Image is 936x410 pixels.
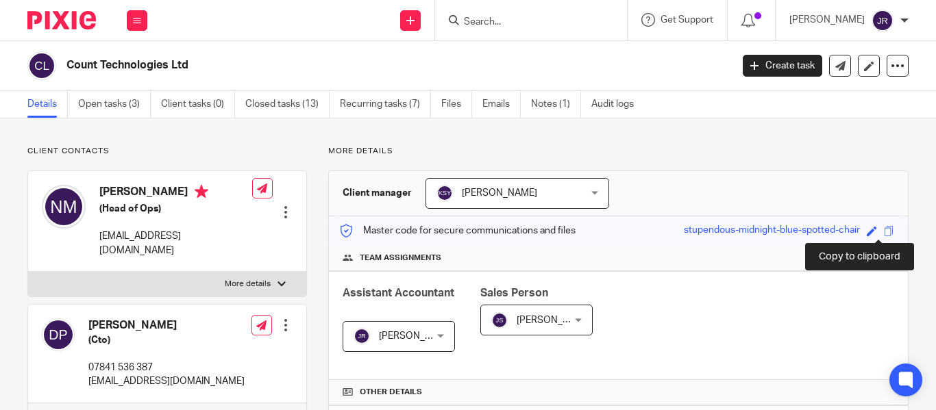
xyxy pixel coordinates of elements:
img: svg%3E [354,328,370,344]
a: Open tasks (3) [78,91,151,118]
div: stupendous-midnight-blue-spotted-chair [684,223,860,239]
h2: Count Technologies Ltd [66,58,591,73]
img: svg%3E [436,185,453,201]
h3: Client manager [343,186,412,200]
img: Pixie [27,11,96,29]
p: More details [328,146,909,157]
span: [PERSON_NAME] [379,331,454,341]
a: Closed tasks (13) [245,91,330,118]
span: Assistant Accountant [343,287,454,298]
input: Search [463,16,586,29]
img: svg%3E [27,51,56,80]
span: Get Support [661,15,713,25]
span: [PERSON_NAME] [462,188,537,198]
span: [PERSON_NAME] [517,316,592,325]
i: Primary [195,185,208,198]
a: Client tasks (0) [161,91,235,118]
a: Notes (1) [531,91,581,118]
img: svg%3E [42,185,86,229]
img: svg%3E [872,10,894,31]
p: Client contacts [27,146,307,157]
img: svg%3E [491,312,508,329]
a: Recurring tasks (7) [340,91,431,118]
a: Files [441,91,472,118]
p: [PERSON_NAME] [789,13,865,27]
img: svg%3E [42,318,75,351]
span: Sales Person [480,287,548,298]
span: Other details [360,387,422,398]
p: [EMAIL_ADDRESS][DOMAIN_NAME] [88,374,245,388]
h5: (Head of Ops) [99,202,252,216]
a: Emails [482,91,521,118]
a: Audit logs [591,91,644,118]
p: More details [225,279,271,290]
p: 07841 536 387 [88,361,245,374]
a: Details [27,91,68,118]
p: [EMAIL_ADDRESS][DOMAIN_NAME] [99,229,252,257]
h4: [PERSON_NAME] [88,318,245,333]
h5: (Cto) [88,333,245,347]
span: Team assignments [360,253,441,264]
h4: [PERSON_NAME] [99,185,252,202]
a: Create task [743,55,822,77]
p: Master code for secure communications and files [339,224,576,238]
